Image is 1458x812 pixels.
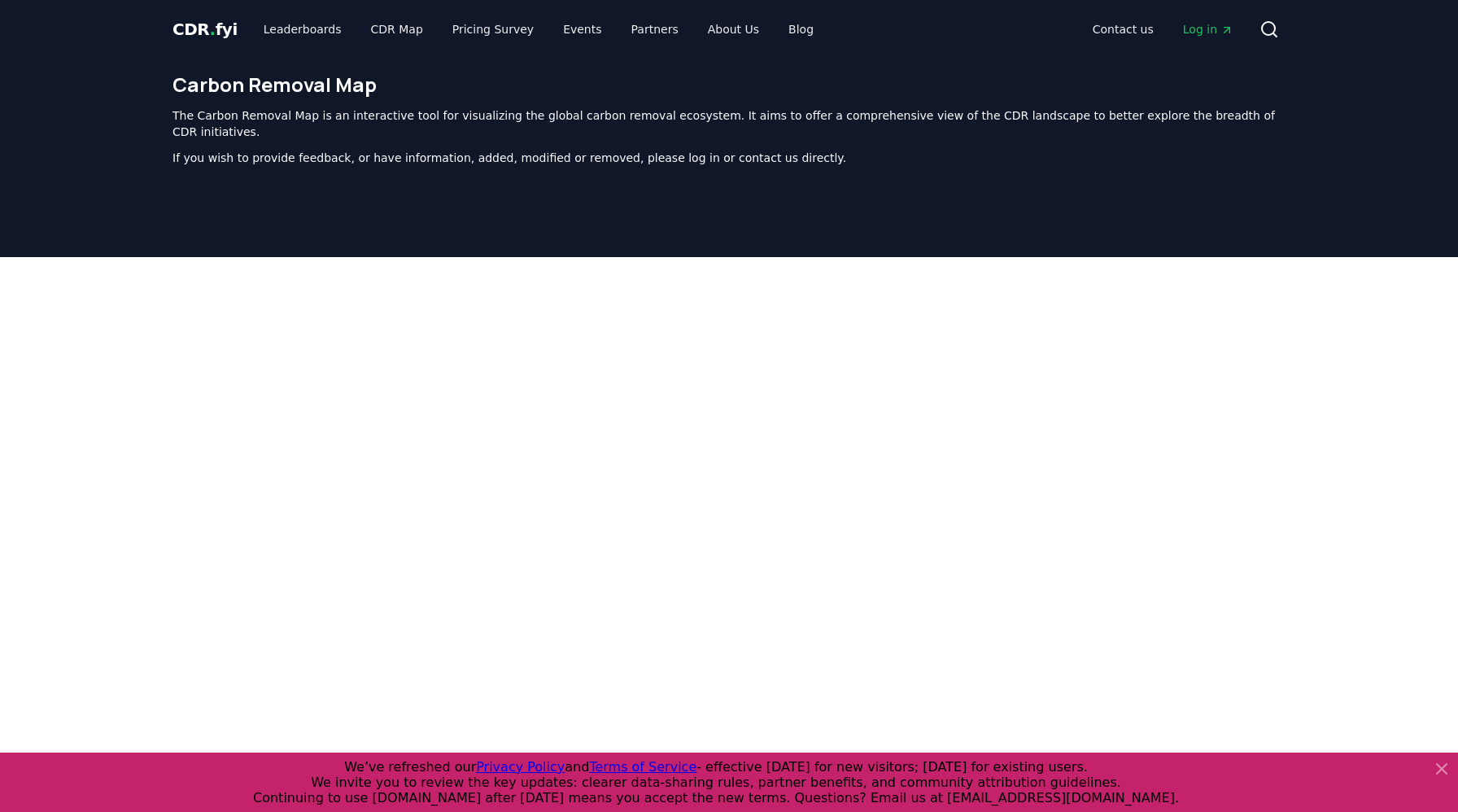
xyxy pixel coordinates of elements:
a: About Us [695,15,772,44]
span: CDR fyi [172,20,238,39]
nav: Main [1080,15,1246,44]
p: The Carbon Removal Map is an interactive tool for visualizing the global carbon removal ecosystem... [172,107,1286,140]
a: Blog [775,15,827,44]
a: Contact us [1080,15,1167,44]
span: . [210,20,216,39]
a: Partners [618,15,692,44]
a: CDR Map [358,15,436,44]
a: Log in [1170,15,1246,44]
a: CDR.fyi [172,18,238,41]
a: Pricing Survey [439,15,547,44]
p: If you wish to provide feedback, or have information, added, modified or removed, please log in o... [172,150,1286,166]
h1: Carbon Removal Map [172,72,1286,98]
a: Leaderboards [251,15,355,44]
a: Events [550,15,614,44]
span: Log in [1183,21,1233,37]
nav: Main [251,15,827,44]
